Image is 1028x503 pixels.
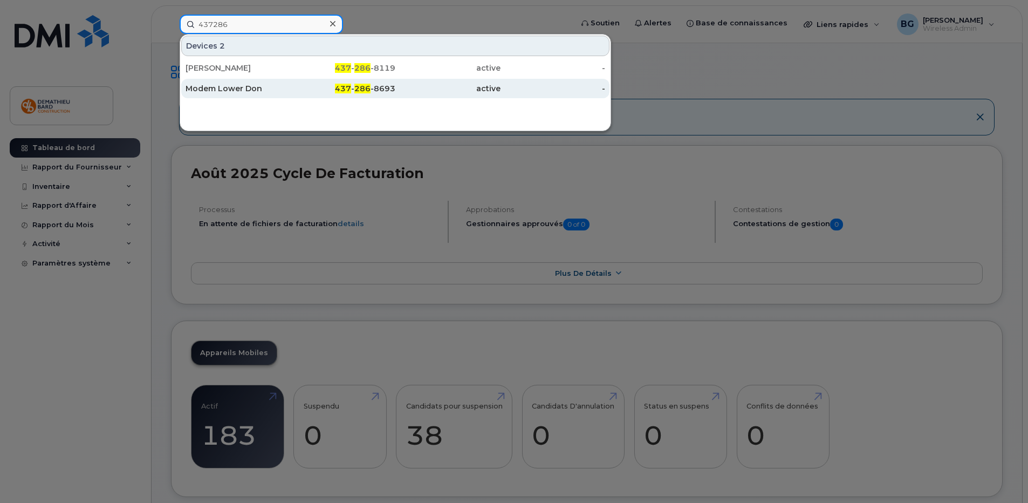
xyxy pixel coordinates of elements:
[181,79,609,98] a: Modem Lower Don437-286-8693active-
[395,83,501,94] div: active
[181,58,609,78] a: [PERSON_NAME]437-286-8119active-
[291,83,396,94] div: - -8693
[220,40,225,51] span: 2
[291,63,396,73] div: - -8119
[354,63,371,73] span: 286
[335,84,351,93] span: 437
[395,63,501,73] div: active
[501,83,606,94] div: -
[354,84,371,93] span: 286
[335,63,351,73] span: 437
[181,36,609,56] div: Devices
[501,63,606,73] div: -
[186,83,291,94] div: Modem Lower Don
[186,63,291,73] div: [PERSON_NAME]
